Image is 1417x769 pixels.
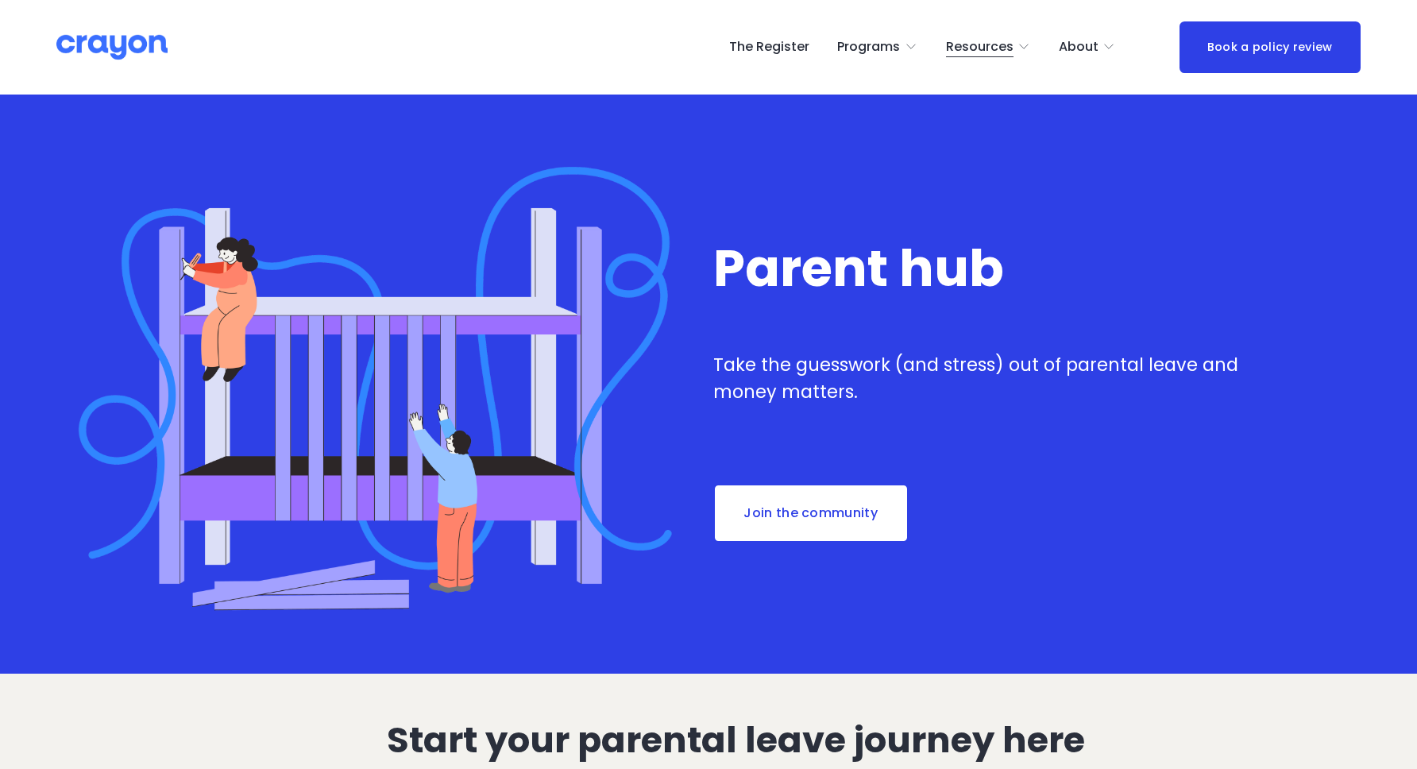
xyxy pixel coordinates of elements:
[946,34,1031,60] a: folder dropdown
[713,484,909,543] a: Join the community
[946,36,1014,59] span: Resources
[1059,36,1098,59] span: About
[837,36,900,59] span: Programs
[1180,21,1361,73] a: Book a policy review
[713,242,1251,296] h1: Parent hub
[112,721,1360,760] h2: Start your parental leave journey here
[1059,34,1116,60] a: folder dropdown
[837,34,917,60] a: folder dropdown
[729,34,809,60] a: The Register
[56,33,168,61] img: Crayon
[713,352,1251,405] p: Take the guesswork (and stress) out of parental leave and money matters.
